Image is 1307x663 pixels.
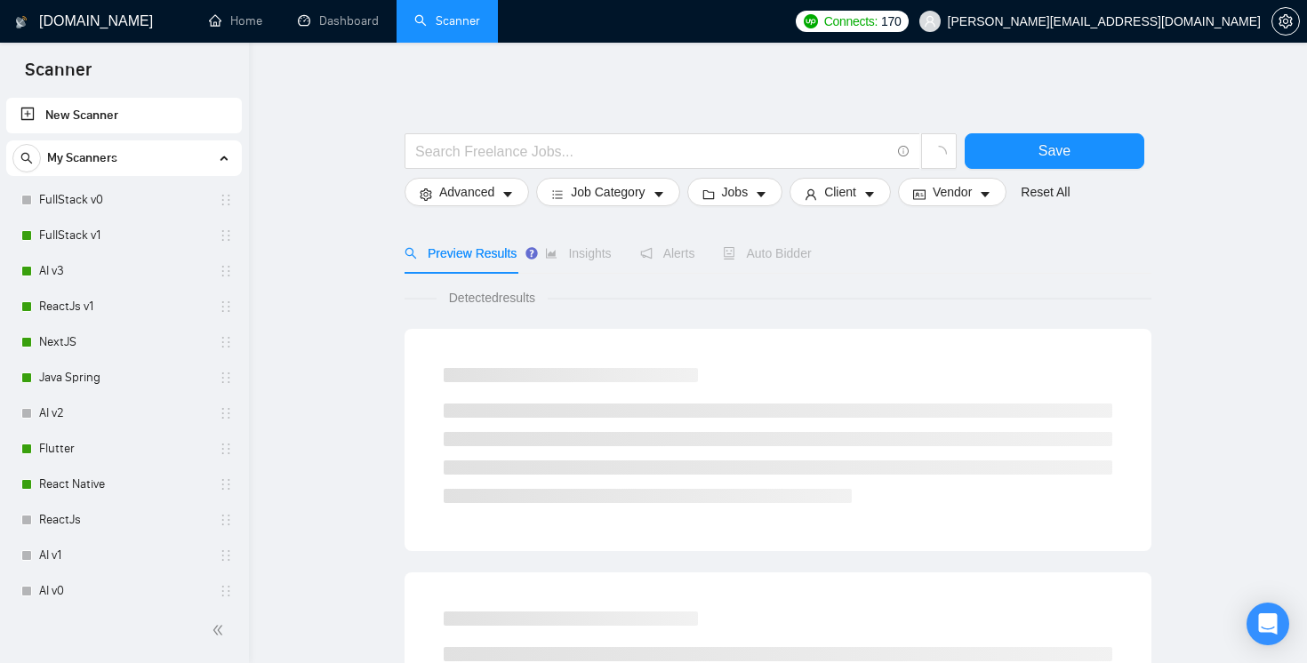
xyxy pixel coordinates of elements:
span: 170 [881,12,901,31]
span: caret-down [501,188,514,201]
span: setting [1272,14,1299,28]
span: My Scanners [47,140,117,176]
a: NextJS [39,324,208,360]
span: loading [931,146,947,162]
div: Tooltip anchor [524,245,540,261]
span: user [924,15,936,28]
span: holder [219,264,233,278]
a: AI v1 [39,538,208,573]
a: New Scanner [20,98,228,133]
span: holder [219,193,233,207]
span: Vendor [933,182,972,202]
img: upwork-logo.png [804,14,818,28]
span: area-chart [545,247,557,260]
span: holder [219,477,233,491]
a: React Native [39,467,208,502]
button: setting [1271,7,1300,36]
span: Advanced [439,182,494,202]
input: Search Freelance Jobs... [415,140,890,163]
li: New Scanner [6,98,242,133]
span: Alerts [640,246,695,260]
a: Java Spring [39,360,208,395]
span: setting [420,188,432,201]
button: barsJob Categorycaret-down [536,178,679,206]
span: info-circle [898,146,910,157]
span: bars [551,188,564,201]
span: holder [219,442,233,456]
span: Detected results [437,288,548,308]
span: holder [219,300,233,314]
span: idcard [913,188,926,201]
span: caret-down [653,188,665,201]
span: holder [219,513,233,527]
span: search [13,152,40,164]
button: Save [965,133,1144,169]
a: ReactJs [39,502,208,538]
span: Job Category [571,182,645,202]
span: user [805,188,817,201]
a: FullStack v0 [39,182,208,218]
a: Reset All [1021,182,1070,202]
span: holder [219,228,233,243]
a: AI v3 [39,253,208,289]
a: dashboardDashboard [298,13,379,28]
span: caret-down [755,188,767,201]
span: holder [219,406,233,420]
span: robot [723,247,735,260]
span: holder [219,548,233,563]
span: folder [702,188,715,201]
img: logo [15,8,28,36]
span: Insights [545,246,611,260]
a: homeHome [209,13,262,28]
a: ReactJs v1 [39,289,208,324]
a: searchScanner [414,13,480,28]
span: Save [1038,140,1070,162]
span: double-left [212,621,229,639]
button: folderJobscaret-down [687,178,783,206]
span: Connects: [824,12,878,31]
span: Scanner [11,57,106,94]
span: Auto Bidder [723,246,811,260]
a: setting [1271,14,1300,28]
span: holder [219,584,233,598]
span: Jobs [722,182,749,202]
button: userClientcaret-down [790,178,891,206]
div: Open Intercom Messenger [1247,603,1289,645]
span: holder [219,335,233,349]
a: FullStack v1 [39,218,208,253]
span: Preview Results [405,246,517,260]
span: caret-down [863,188,876,201]
a: AI v2 [39,395,208,431]
a: AI v0 [39,573,208,609]
span: caret-down [979,188,991,201]
span: notification [640,247,653,260]
button: search [12,144,41,172]
button: settingAdvancedcaret-down [405,178,529,206]
span: search [405,247,417,260]
span: holder [219,371,233,385]
a: Flutter [39,431,208,467]
button: idcardVendorcaret-down [898,178,1006,206]
span: Client [824,182,856,202]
